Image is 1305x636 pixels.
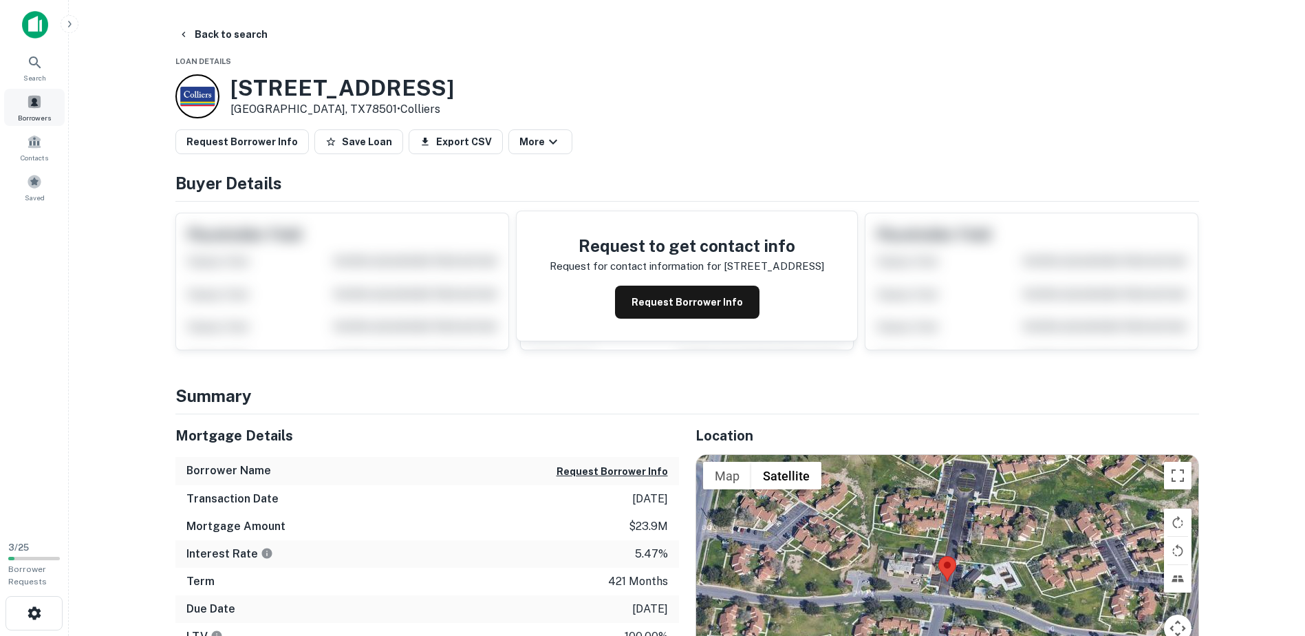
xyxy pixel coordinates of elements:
[557,463,668,480] button: Request Borrower Info
[1236,526,1305,592] iframe: Chat Widget
[629,518,668,535] p: $23.9m
[175,129,309,154] button: Request Borrower Info
[18,112,51,123] span: Borrowers
[1164,537,1191,564] button: Rotate map counterclockwise
[230,75,454,101] h3: [STREET_ADDRESS]
[25,192,45,203] span: Saved
[175,57,231,65] span: Loan Details
[175,383,1199,408] h4: Summary
[4,89,65,126] a: Borrowers
[703,462,751,489] button: Show street map
[4,169,65,206] a: Saved
[23,72,46,83] span: Search
[508,129,572,154] button: More
[261,547,273,560] svg: The interest rates displayed on the website are for informational purposes only and may be report...
[186,573,215,590] h6: Term
[22,11,48,39] img: capitalize-icon.png
[400,103,440,116] a: Colliers
[409,129,503,154] button: Export CSV
[186,518,285,535] h6: Mortgage Amount
[8,564,47,586] span: Borrower Requests
[635,546,668,562] p: 5.47%
[186,491,279,507] h6: Transaction Date
[4,129,65,166] a: Contacts
[21,152,48,163] span: Contacts
[615,286,759,319] button: Request Borrower Info
[1164,509,1191,536] button: Rotate map clockwise
[8,542,29,553] span: 3 / 25
[1164,462,1191,489] button: Toggle fullscreen view
[632,491,668,507] p: [DATE]
[186,463,271,479] h6: Borrower Name
[550,233,824,258] h4: Request to get contact info
[608,573,668,590] p: 421 months
[175,171,1199,195] h4: Buyer Details
[1164,565,1191,593] button: Tilt map
[632,601,668,617] p: [DATE]
[4,49,65,86] a: Search
[186,601,235,617] h6: Due Date
[695,425,1199,446] h5: Location
[724,258,824,275] p: [STREET_ADDRESS]
[314,129,403,154] button: Save Loan
[175,425,679,446] h5: Mortgage Details
[751,462,821,489] button: Show satellite imagery
[173,22,273,47] button: Back to search
[550,258,721,275] p: Request for contact information for
[186,546,273,562] h6: Interest Rate
[230,101,454,118] p: [GEOGRAPHIC_DATA], TX78501 •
